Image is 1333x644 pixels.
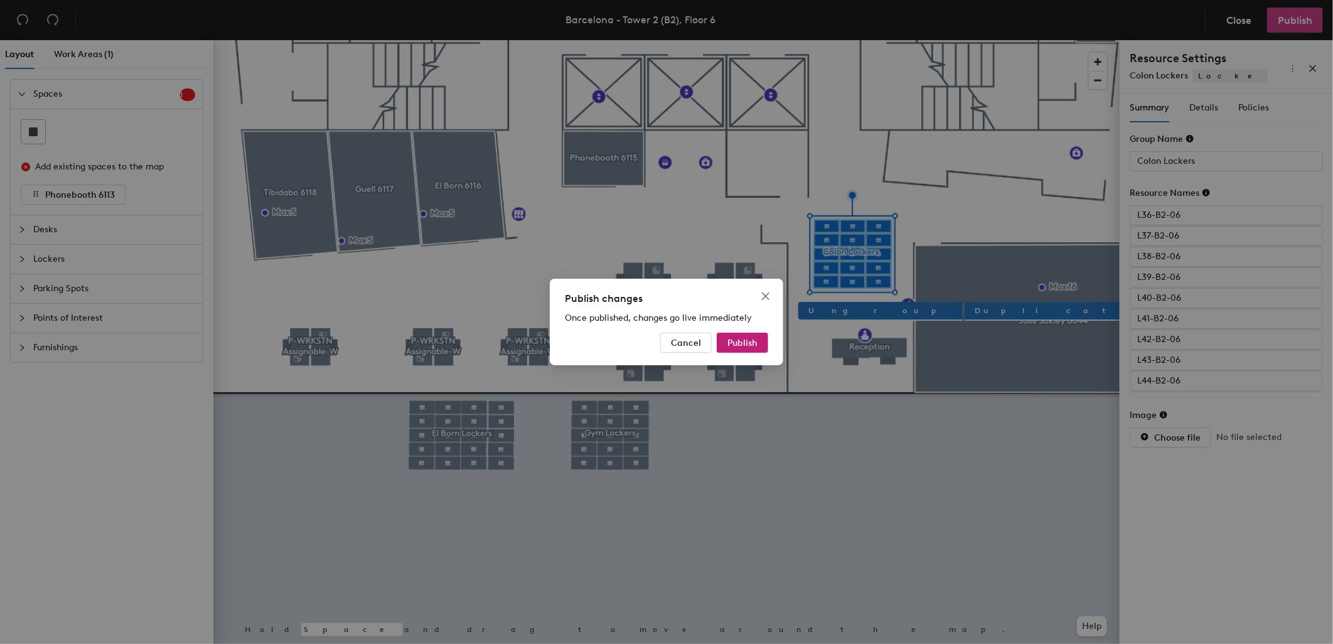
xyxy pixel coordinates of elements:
[565,313,752,323] span: Once published, changes go live immediately
[717,333,768,353] button: Publish
[761,291,771,301] span: close
[565,291,768,306] div: Publish changes
[671,338,701,348] span: Cancel
[756,286,776,306] button: Close
[727,338,758,348] span: Publish
[756,291,776,301] span: Close
[660,333,712,353] button: Cancel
